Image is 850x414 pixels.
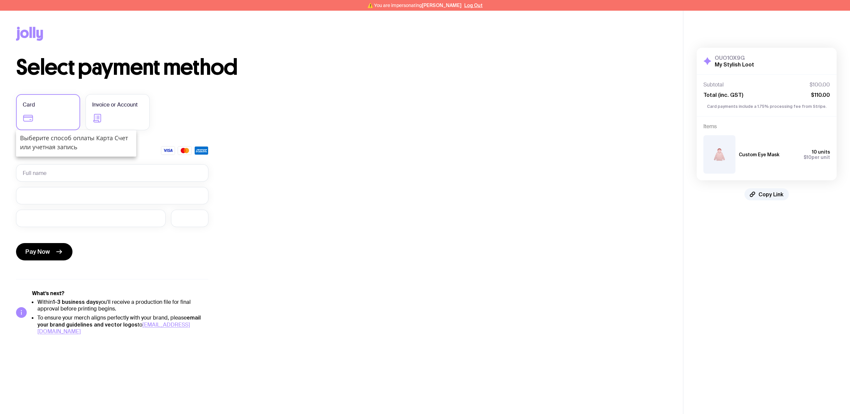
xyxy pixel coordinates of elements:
span: 10 units [812,149,830,155]
iframe: Secure card number input frame [23,192,202,199]
span: per unit [804,155,830,160]
span: $100.00 [810,81,830,88]
span: Card [23,101,35,109]
span: Total (inc. GST) [703,91,743,98]
span: $110.00 [811,91,830,98]
strong: email your brand guidelines and vector logos [37,315,201,328]
h5: What’s next? [32,290,208,297]
h4: Items [703,123,830,130]
button: Pay Now [16,243,72,260]
div: Выберите способ оплаты Карта Счет или учетная запись [16,130,136,157]
input: Full name [16,164,208,182]
span: Invoice or Account [92,101,138,109]
button: Log Out [464,3,483,8]
h3: Custom Eye Mask [739,152,780,157]
span: Subtotal [703,81,724,88]
li: To ensure your merch aligns perfectly with your brand, please to [37,314,208,335]
h2: My Stylish Loot [715,61,754,68]
p: Card payments include a 1.75% processing fee from Stripe. [703,103,830,110]
button: Copy Link [744,188,789,200]
li: Within you'll receive a production file for final approval before printing begins. [37,298,208,312]
strong: 1-3 business days [53,299,99,305]
span: [PERSON_NAME] [422,3,462,8]
h3: OUO1OX9G [715,54,754,61]
h1: Select payment method [16,57,667,78]
iframe: Secure CVC input frame [178,215,202,221]
span: Pay Now [25,248,50,256]
iframe: Secure expiration date input frame [23,215,159,221]
a: [EMAIL_ADDRESS][DOMAIN_NAME] [37,321,190,335]
span: $10 [804,155,812,160]
span: Copy Link [758,191,784,198]
span: ⚠️ You are impersonating [367,3,462,8]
